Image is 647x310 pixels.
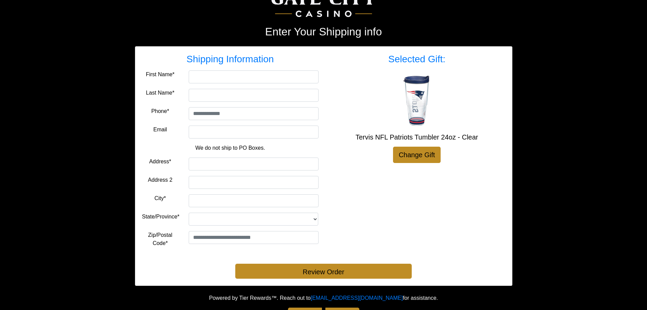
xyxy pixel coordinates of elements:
label: Phone* [151,107,169,115]
label: First Name* [146,70,174,79]
label: City* [154,194,166,202]
label: Address 2 [148,176,172,184]
label: Address* [149,158,171,166]
a: Change Gift [393,147,441,163]
label: Zip/Postal Code* [142,231,178,247]
p: We do not ship to PO Boxes. [147,144,313,152]
h3: Selected Gift: [329,53,505,65]
a: [EMAIL_ADDRESS][DOMAIN_NAME] [311,295,403,301]
h3: Shipping Information [142,53,319,65]
label: Last Name* [146,89,174,97]
button: Review Order [235,264,412,279]
label: Email [153,126,167,134]
img: Tervis NFL Patriots Tumbler 24oz - Clear [390,73,444,128]
h2: Enter Your Shipping info [135,25,512,38]
h5: Tervis NFL Patriots Tumbler 24oz - Clear [329,133,505,141]
label: State/Province* [142,213,180,221]
span: Powered by Tier Rewards™. Reach out to for assistance. [209,295,438,301]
